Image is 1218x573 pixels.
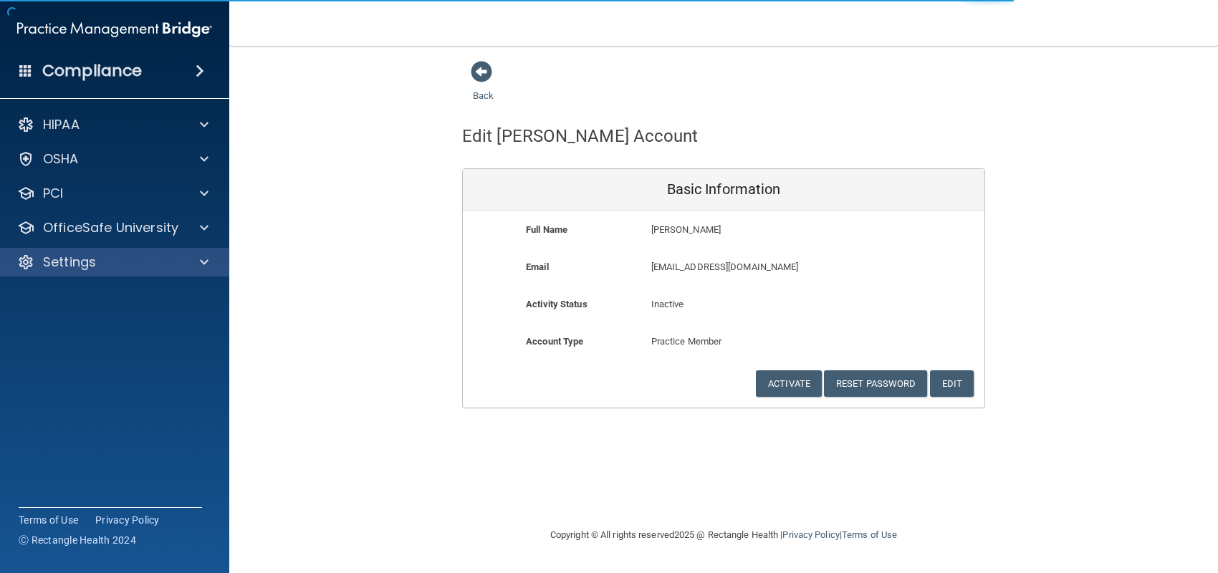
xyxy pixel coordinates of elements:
span: Ⓒ Rectangle Health 2024 [19,533,136,547]
a: Terms of Use [19,513,78,527]
b: Full Name [526,224,567,235]
p: Inactive [651,296,797,313]
button: Reset Password [824,370,927,397]
p: Practice Member [651,333,797,350]
a: Terms of Use [842,529,897,540]
p: [EMAIL_ADDRESS][DOMAIN_NAME] [651,259,880,276]
p: Settings [43,254,96,271]
button: Activate [756,370,822,397]
h4: Edit [PERSON_NAME] Account [462,127,699,145]
a: Privacy Policy [95,513,160,527]
p: OfficeSafe University [43,219,178,236]
h4: Compliance [42,61,142,81]
a: Settings [17,254,208,271]
a: OfficeSafe University [17,219,208,236]
div: Copyright © All rights reserved 2025 @ Rectangle Health | | [462,512,985,558]
b: Account Type [526,336,583,347]
p: PCI [43,185,63,202]
div: Basic Information [463,169,984,211]
button: Edit [930,370,974,397]
a: Privacy Policy [782,529,839,540]
a: OSHA [17,150,208,168]
b: Activity Status [526,299,588,309]
img: PMB logo [17,15,212,44]
p: OSHA [43,150,79,168]
b: Email [526,261,549,272]
p: [PERSON_NAME] [651,221,880,239]
a: Back [473,73,494,101]
a: HIPAA [17,116,208,133]
p: HIPAA [43,116,80,133]
a: PCI [17,185,208,202]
